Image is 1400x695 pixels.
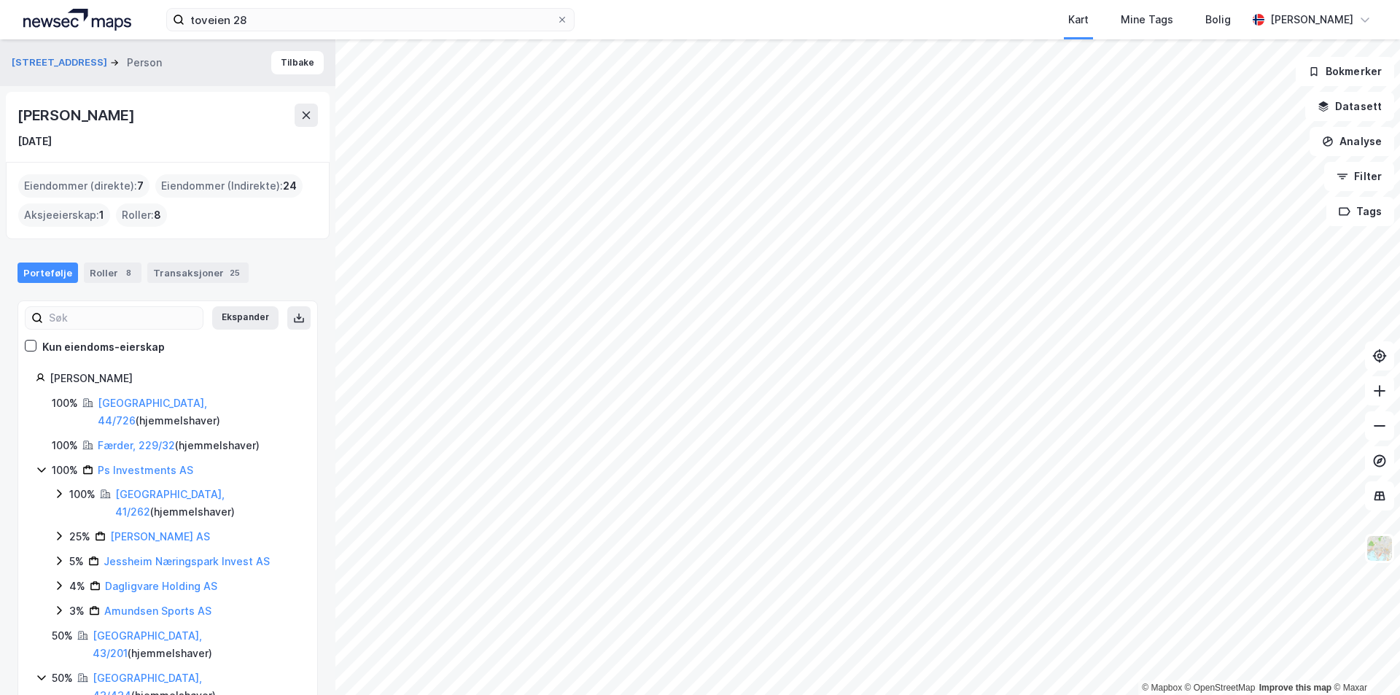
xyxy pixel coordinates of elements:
[99,206,104,224] span: 1
[52,395,78,412] div: 100%
[98,464,193,476] a: Ps Investments AS
[212,306,279,330] button: Ekspander
[93,629,202,659] a: [GEOGRAPHIC_DATA], 43/201
[110,530,210,543] a: [PERSON_NAME] AS
[283,177,297,195] span: 24
[98,439,175,451] a: Færder, 229/32
[121,265,136,280] div: 8
[105,580,217,592] a: Dagligvare Holding AS
[104,605,211,617] a: Amundsen Sports AS
[18,203,110,227] div: Aksjeeierskap :
[23,9,131,31] img: logo.a4113a55bc3d86da70a041830d287a7e.svg
[42,338,165,356] div: Kun eiendoms-eierskap
[69,486,96,503] div: 100%
[1305,92,1394,121] button: Datasett
[84,263,141,283] div: Roller
[104,555,270,567] a: Jessheim Næringspark Invest AS
[147,263,249,283] div: Transaksjoner
[52,627,73,645] div: 50%
[17,263,78,283] div: Portefølje
[1270,11,1353,28] div: [PERSON_NAME]
[116,203,167,227] div: Roller :
[1326,197,1394,226] button: Tags
[1310,127,1394,156] button: Analyse
[52,437,78,454] div: 100%
[69,553,84,570] div: 5%
[98,395,300,430] div: ( hjemmelshaver )
[1185,683,1256,693] a: OpenStreetMap
[93,627,300,662] div: ( hjemmelshaver )
[154,206,161,224] span: 8
[1366,535,1393,562] img: Z
[69,528,90,545] div: 25%
[1324,162,1394,191] button: Filter
[12,55,110,70] button: [STREET_ADDRESS]
[98,397,207,427] a: [GEOGRAPHIC_DATA], 44/726
[52,462,78,479] div: 100%
[137,177,144,195] span: 7
[1296,57,1394,86] button: Bokmerker
[50,370,300,387] div: [PERSON_NAME]
[227,265,243,280] div: 25
[1327,625,1400,695] iframe: Chat Widget
[17,104,137,127] div: [PERSON_NAME]
[127,54,162,71] div: Person
[1121,11,1173,28] div: Mine Tags
[115,486,300,521] div: ( hjemmelshaver )
[1205,11,1231,28] div: Bolig
[52,669,73,687] div: 50%
[184,9,556,31] input: Søk på adresse, matrikkel, gårdeiere, leietakere eller personer
[17,133,52,150] div: [DATE]
[1259,683,1331,693] a: Improve this map
[271,51,324,74] button: Tilbake
[69,602,85,620] div: 3%
[43,307,203,329] input: Søk
[1068,11,1089,28] div: Kart
[1142,683,1182,693] a: Mapbox
[98,437,260,454] div: ( hjemmelshaver )
[69,578,85,595] div: 4%
[18,174,149,198] div: Eiendommer (direkte) :
[155,174,303,198] div: Eiendommer (Indirekte) :
[115,488,225,518] a: [GEOGRAPHIC_DATA], 41/262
